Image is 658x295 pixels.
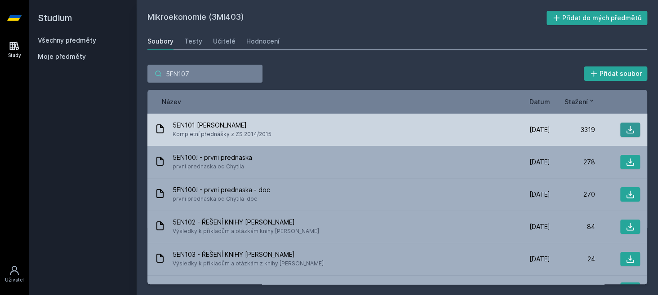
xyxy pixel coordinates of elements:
[529,158,550,167] span: [DATE]
[584,66,648,81] button: Přidat soubor
[529,255,550,264] span: [DATE]
[565,97,588,106] span: Stažení
[2,36,27,63] a: Study
[550,125,595,134] div: 3319
[213,37,236,46] div: Učitelé
[550,222,595,231] div: 84
[529,190,550,199] span: [DATE]
[147,37,173,46] div: Soubory
[8,52,21,59] div: Study
[529,125,550,134] span: [DATE]
[550,158,595,167] div: 278
[173,194,270,203] span: prvni prednaska od Chytila .doc
[550,190,595,199] div: 270
[173,153,252,162] span: 5EN100! - prvni prednaska
[246,37,280,46] div: Hodnocení
[547,11,648,25] button: Přidat do mých předmětů
[2,260,27,288] a: Uživatel
[184,37,202,46] div: Testy
[5,277,24,283] div: Uživatel
[529,222,550,231] span: [DATE]
[565,97,595,106] button: Stažení
[173,121,271,130] span: 5EN101 [PERSON_NAME]
[173,218,319,227] span: 5EN102 - ŘEŠENÍ KNIHY [PERSON_NAME]
[162,97,181,106] button: Název
[38,52,86,61] span: Moje předměty
[173,185,270,194] span: 5EN100! - prvni prednaska - doc
[147,11,547,25] h2: Mikroekonomie (3MI403)
[147,65,262,83] input: Hledej soubor
[173,130,271,139] span: Kompletní přednášky z ZS 2014/2015
[213,32,236,50] a: Učitelé
[173,227,319,236] span: Výsledky k příkladům a otázkám knihy [PERSON_NAME]
[173,162,252,171] span: prvni prednaska od Chytila
[184,32,202,50] a: Testy
[246,32,280,50] a: Hodnocení
[173,259,324,268] span: Výsledky k příkladům a otázkám z knihy [PERSON_NAME]
[147,32,173,50] a: Soubory
[173,250,324,259] span: 5EN103 - ŘEŠENÍ KNIHY [PERSON_NAME]
[529,97,550,106] button: Datum
[38,36,96,44] a: Všechny předměty
[550,255,595,264] div: 24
